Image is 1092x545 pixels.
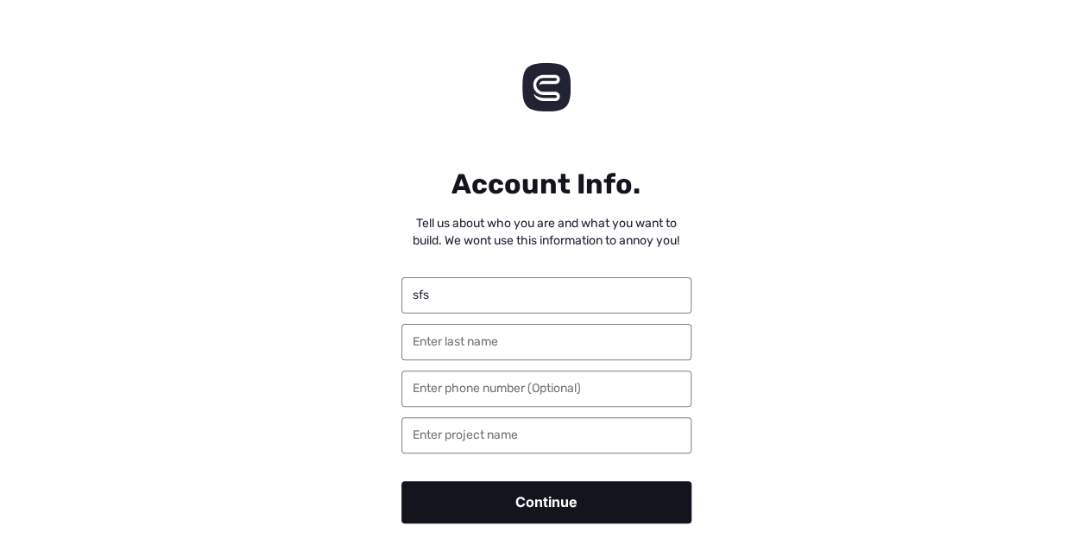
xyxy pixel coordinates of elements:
[401,371,691,407] input: Enter phone number (Optional)
[401,277,691,314] input: Enter first name
[401,481,691,523] div: Continue
[401,324,691,360] input: Enter last name
[522,63,571,111] img: Codeless logo
[401,417,691,453] input: Enter project name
